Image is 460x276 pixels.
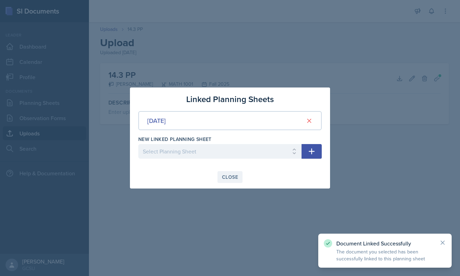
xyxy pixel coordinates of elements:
[217,171,243,183] button: Close
[222,174,238,180] div: Close
[336,240,434,247] p: Document Linked Successfully
[147,116,166,125] div: [DATE]
[138,136,212,143] label: New Linked Planning Sheet
[186,93,274,106] h3: Linked Planning Sheets
[336,248,434,262] p: The document you selected has been successfully linked to this planning sheet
